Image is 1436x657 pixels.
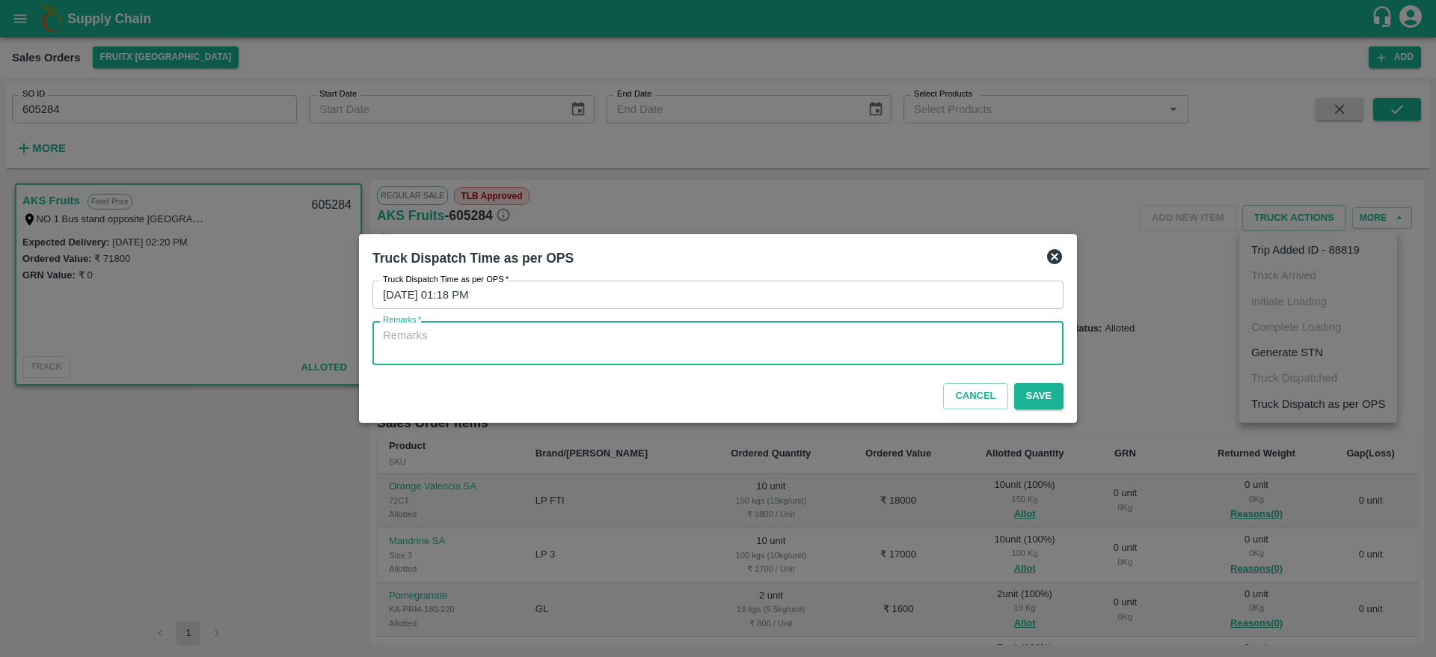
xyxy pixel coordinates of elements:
label: Remarks [383,314,421,326]
b: Truck Dispatch Time as per OPS [372,251,574,266]
button: Save [1014,383,1064,409]
input: Choose date, selected date is Sep 23, 2025 [372,281,1053,309]
button: Cancel [943,383,1007,409]
label: Truck Dispatch Time as per OPS [383,274,509,286]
